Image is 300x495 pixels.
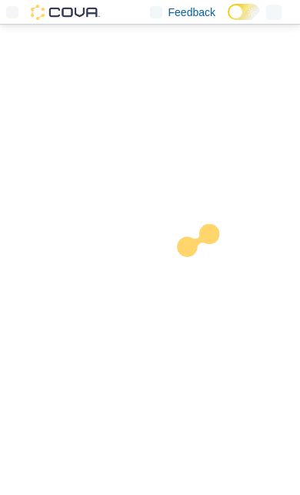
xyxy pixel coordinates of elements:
[168,5,215,20] span: Feedback
[31,5,100,20] img: Cova
[150,213,265,328] img: cova-loader
[228,4,260,20] input: Dark Mode
[228,20,228,21] span: Dark Mode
